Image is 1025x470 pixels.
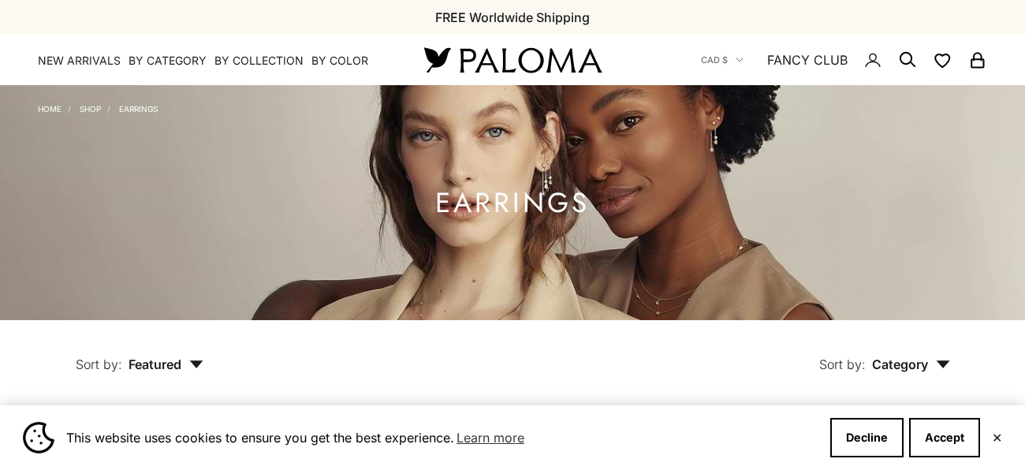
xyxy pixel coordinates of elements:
a: NEW ARRIVALS [38,53,121,69]
button: Accept [909,418,980,457]
summary: By Category [129,53,207,69]
a: FANCY CLUB [767,50,848,70]
a: Shop [80,104,101,114]
button: Sort by: Category [783,320,986,386]
p: FREE Worldwide Shipping [435,7,590,28]
span: This website uses cookies to ensure you get the best experience. [66,426,818,449]
button: Decline [830,418,904,457]
span: Sort by: [819,356,866,372]
a: Home [38,104,61,114]
span: Category [872,356,950,372]
span: CAD $ [701,53,728,67]
button: Close [992,433,1002,442]
img: Cookie banner [23,422,54,453]
button: Sort by: Featured [39,320,240,386]
summary: By Collection [214,53,304,69]
summary: By Color [311,53,368,69]
nav: Secondary navigation [701,35,987,85]
button: CAD $ [701,53,744,67]
nav: Breadcrumb [38,101,158,114]
span: Sort by: [76,356,122,372]
h1: Earrings [435,193,590,213]
a: Learn more [454,426,527,449]
a: Earrings [119,104,158,114]
span: Featured [129,356,203,372]
nav: Primary navigation [38,53,386,69]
